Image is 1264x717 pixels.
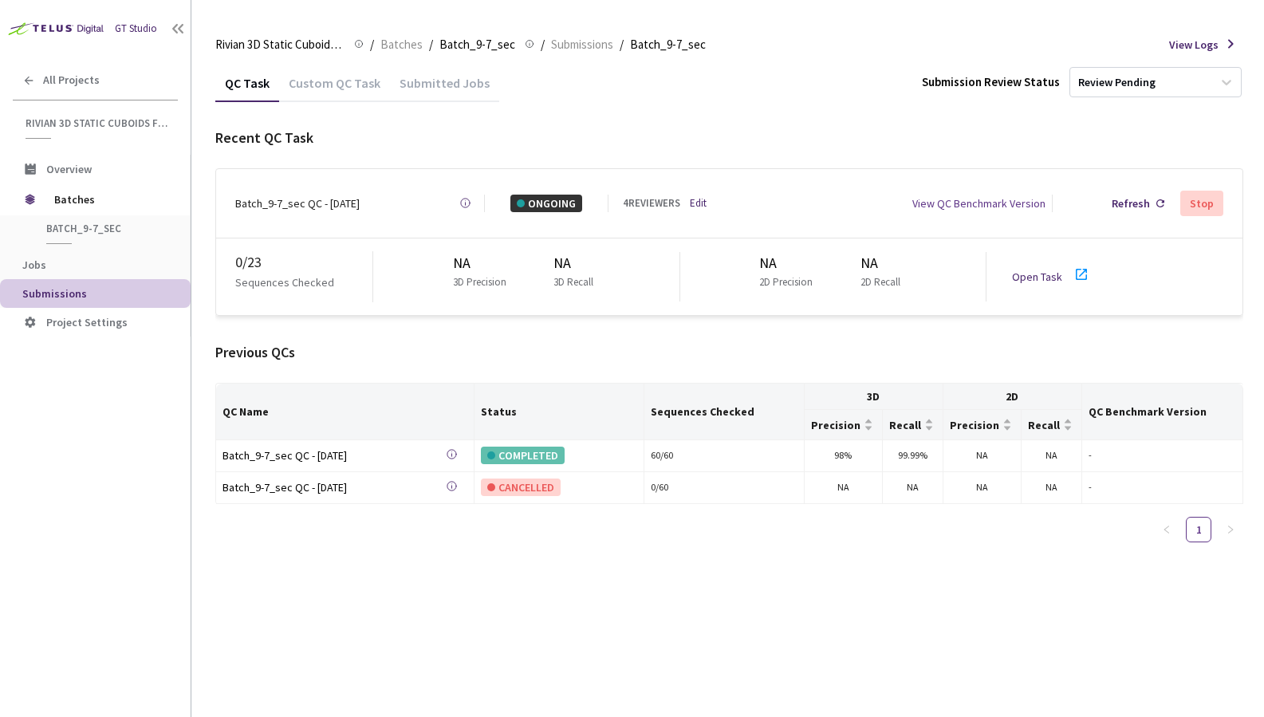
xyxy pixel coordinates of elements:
span: Recall [1028,419,1060,431]
span: Precision [950,419,999,431]
div: CANCELLED [481,479,561,496]
span: Recall [889,419,921,431]
li: Previous Page [1154,517,1179,542]
div: 4 REVIEWERS [623,195,680,211]
span: Submissions [551,35,613,54]
div: Batch_9-7_sec QC - [DATE] [235,195,360,212]
div: - [1089,480,1236,495]
button: right [1218,517,1243,542]
div: Batch_9-7_sec QC - [DATE] [222,479,446,496]
td: NA [1022,472,1082,504]
td: NA [943,440,1022,472]
th: QC Benchmark Version [1082,384,1243,439]
span: Rivian 3D Static Cuboids fixed[2024-25] [26,116,168,130]
div: ONGOING [510,195,582,212]
th: Precision [805,410,883,439]
th: Sequences Checked [644,384,805,439]
li: / [541,35,545,54]
th: Status [474,384,644,439]
span: right [1226,525,1235,534]
div: Submitted Jobs [390,75,499,102]
span: Project Settings [46,315,128,329]
span: Jobs [22,258,46,272]
div: Batch_9-7_sec QC - [DATE] [222,447,446,464]
td: NA [805,472,883,504]
th: Recall [1022,410,1082,439]
th: 3D [805,384,943,410]
div: COMPLETED [481,447,565,464]
a: Submissions [548,35,616,53]
td: 99.99% [883,440,943,472]
div: Recent QC Task [215,127,1243,149]
p: 3D Recall [553,274,593,290]
th: 2D [943,384,1082,410]
li: / [620,35,624,54]
span: View Logs [1169,36,1219,53]
p: 3D Precision [453,274,506,290]
th: Precision [943,410,1022,439]
div: NA [759,252,819,274]
span: Precision [811,419,860,431]
li: / [429,35,433,54]
div: Refresh [1112,195,1150,212]
span: Overview [46,162,92,176]
span: Submissions [22,286,87,301]
td: NA [883,472,943,504]
a: 1 [1187,518,1211,542]
li: Next Page [1218,517,1243,542]
span: Batches [54,183,163,215]
span: Batches [380,35,423,54]
p: Sequences Checked [235,274,334,291]
div: - [1089,448,1236,463]
div: Submission Review Status [922,73,1060,92]
span: Batch_9-7_sec [46,222,164,235]
span: Batch_9-7_sec [439,35,515,54]
li: 1 [1186,517,1211,542]
span: Rivian 3D Static Cuboids fixed[2024-25] [215,35,345,54]
div: QC Task [215,75,279,102]
div: NA [453,252,513,274]
a: Open Task [1012,270,1062,284]
div: Stop [1190,197,1214,210]
button: left [1154,517,1179,542]
td: NA [1022,440,1082,472]
div: Review Pending [1078,75,1156,90]
div: 0 / 23 [235,251,372,274]
a: Batches [377,35,426,53]
div: NA [553,252,600,274]
span: Batch_9-7_sec [630,35,706,54]
td: 98% [805,440,883,472]
th: QC Name [216,384,474,439]
p: 2D Precision [759,274,813,290]
span: All Projects [43,73,100,87]
div: 0 / 60 [651,480,797,495]
p: 2D Recall [860,274,900,290]
div: Previous QCs [215,341,1243,364]
th: Recall [883,410,943,439]
div: Custom QC Task [279,75,390,102]
div: 60 / 60 [651,448,797,463]
span: left [1162,525,1171,534]
a: Edit [690,195,707,211]
td: NA [943,472,1022,504]
div: GT Studio [115,21,157,37]
li: / [370,35,374,54]
div: NA [860,252,907,274]
a: Batch_9-7_sec QC - [DATE] [222,447,446,465]
div: View QC Benchmark Version [912,195,1045,212]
